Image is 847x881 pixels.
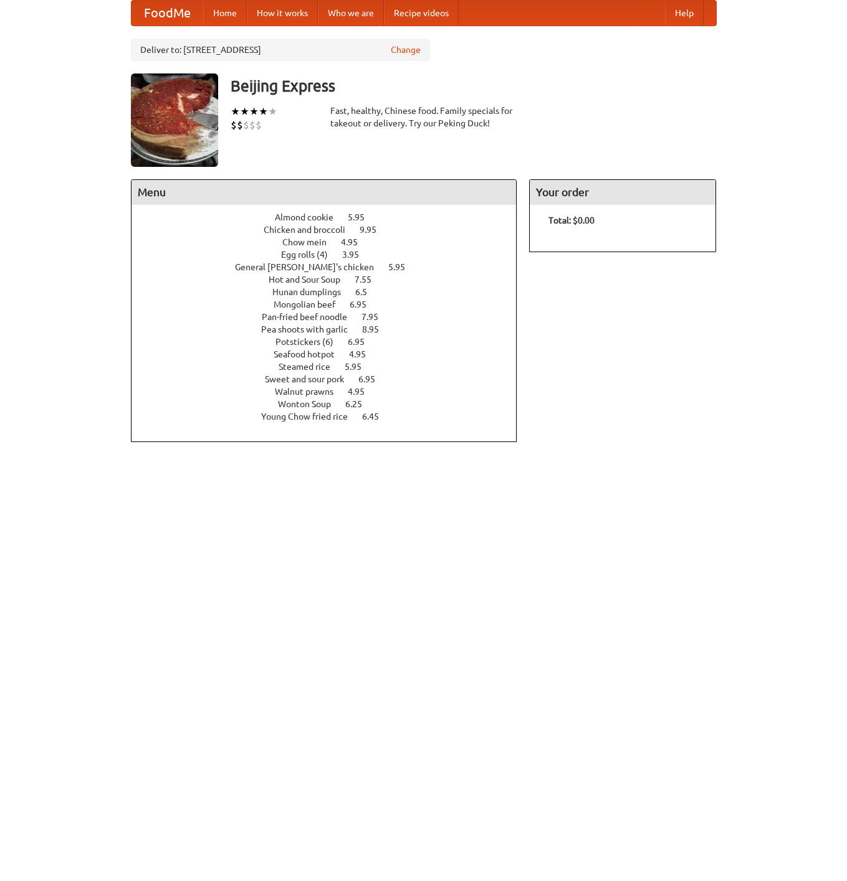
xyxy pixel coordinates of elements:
h4: Your order [530,180,715,205]
span: 4.95 [348,387,377,397]
span: Young Chow fried rice [261,412,360,422]
span: Egg rolls (4) [281,250,340,260]
a: Recipe videos [384,1,459,26]
a: Pan-fried beef noodle 7.95 [262,312,401,322]
li: $ [237,118,243,132]
span: 6.95 [348,337,377,347]
a: Help [665,1,704,26]
span: 6.45 [362,412,391,422]
li: $ [231,118,237,132]
span: 6.95 [350,299,379,309]
li: ★ [231,105,240,118]
span: 6.25 [345,399,375,409]
span: Hunan dumplings [272,287,353,297]
li: ★ [240,105,249,118]
span: Sweet and sour pork [265,374,357,384]
span: Pea shoots with garlic [261,324,360,334]
span: Pan-fried beef noodle [262,312,360,322]
a: Almond cookie 5.95 [275,212,388,222]
a: Chow mein 4.95 [282,237,381,247]
span: 7.95 [361,312,391,322]
b: Total: $0.00 [548,215,595,225]
a: FoodMe [132,1,203,26]
img: angular.jpg [131,73,218,167]
a: Change [391,44,421,56]
span: Chow mein [282,237,339,247]
li: $ [256,118,262,132]
span: Mongolian beef [274,299,348,309]
div: Fast, healthy, Chinese food. Family specials for takeout or delivery. Try our Peking Duck! [330,105,517,130]
span: 5.95 [348,212,377,222]
li: $ [243,118,249,132]
span: 7.55 [355,275,384,285]
span: 6.95 [358,374,388,384]
li: $ [249,118,256,132]
a: Chicken and broccoli 9.95 [264,225,400,235]
a: Hunan dumplings 6.5 [272,287,390,297]
h3: Beijing Express [231,73,717,98]
li: ★ [268,105,277,118]
a: Young Chow fried rice 6.45 [261,412,402,422]
span: Walnut prawns [275,387,346,397]
span: Potstickers (6) [275,337,346,347]
a: Walnut prawns 4.95 [275,387,388,397]
span: Steamed rice [279,362,343,372]
span: 5.95 [388,262,418,272]
a: Steamed rice 5.95 [279,362,385,372]
span: 5.95 [345,362,374,372]
a: How it works [247,1,318,26]
a: Seafood hotpot 4.95 [274,349,389,359]
li: ★ [259,105,268,118]
a: Wonton Soup 6.25 [278,399,385,409]
a: Home [203,1,247,26]
span: 4.95 [349,349,378,359]
span: Wonton Soup [278,399,343,409]
a: Who we are [318,1,384,26]
div: Deliver to: [STREET_ADDRESS] [131,39,430,61]
span: Chicken and broccoli [264,225,358,235]
span: General [PERSON_NAME]'s chicken [235,262,386,272]
span: 3.95 [342,250,371,260]
li: ★ [249,105,259,118]
span: 9.95 [360,225,389,235]
span: Hot and Sour Soup [269,275,353,285]
h4: Menu [132,180,517,205]
span: 8.95 [362,324,391,334]
a: General [PERSON_NAME]'s chicken 5.95 [235,262,428,272]
span: 4.95 [341,237,370,247]
a: Sweet and sour pork 6.95 [265,374,398,384]
span: Almond cookie [275,212,346,222]
a: Pea shoots with garlic 8.95 [261,324,402,334]
a: Potstickers (6) 6.95 [275,337,388,347]
span: 6.5 [355,287,380,297]
a: Mongolian beef 6.95 [274,299,390,309]
a: Egg rolls (4) 3.95 [281,250,382,260]
span: Seafood hotpot [274,349,347,359]
a: Hot and Sour Soup 7.55 [269,275,395,285]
